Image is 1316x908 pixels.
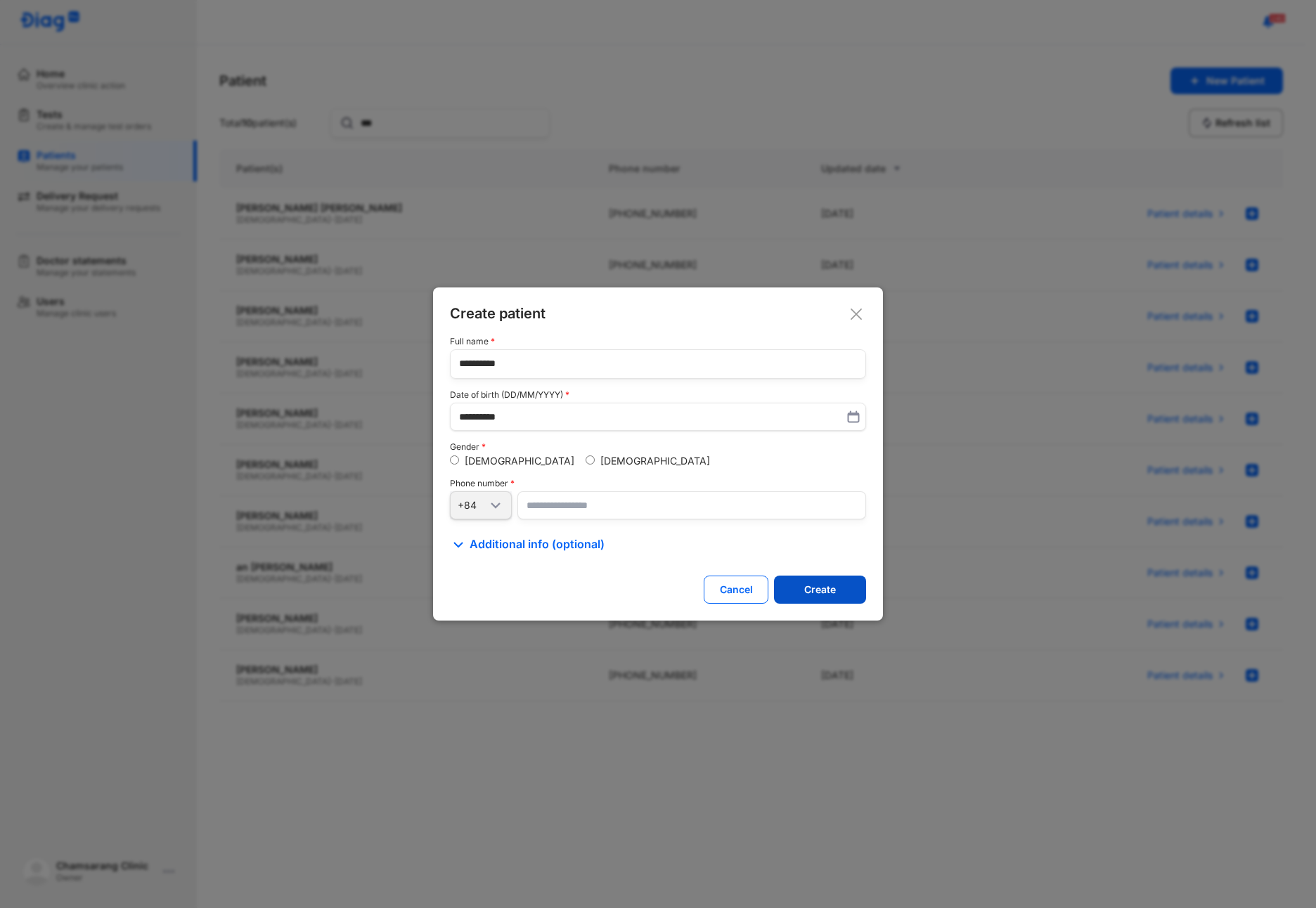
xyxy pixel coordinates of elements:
[458,499,487,512] div: +84
[450,337,866,346] div: Full name
[774,576,866,604] button: Create
[450,479,866,488] div: Phone number
[704,576,768,604] button: Cancel
[450,390,866,400] div: Date of birth (DD/MM/YYYY)
[804,583,836,596] div: Create
[600,455,710,467] label: [DEMOGRAPHIC_DATA]
[470,536,605,553] span: Additional info (optional)
[450,442,866,452] div: Gender
[450,304,866,323] div: Create patient
[465,455,574,467] label: [DEMOGRAPHIC_DATA]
